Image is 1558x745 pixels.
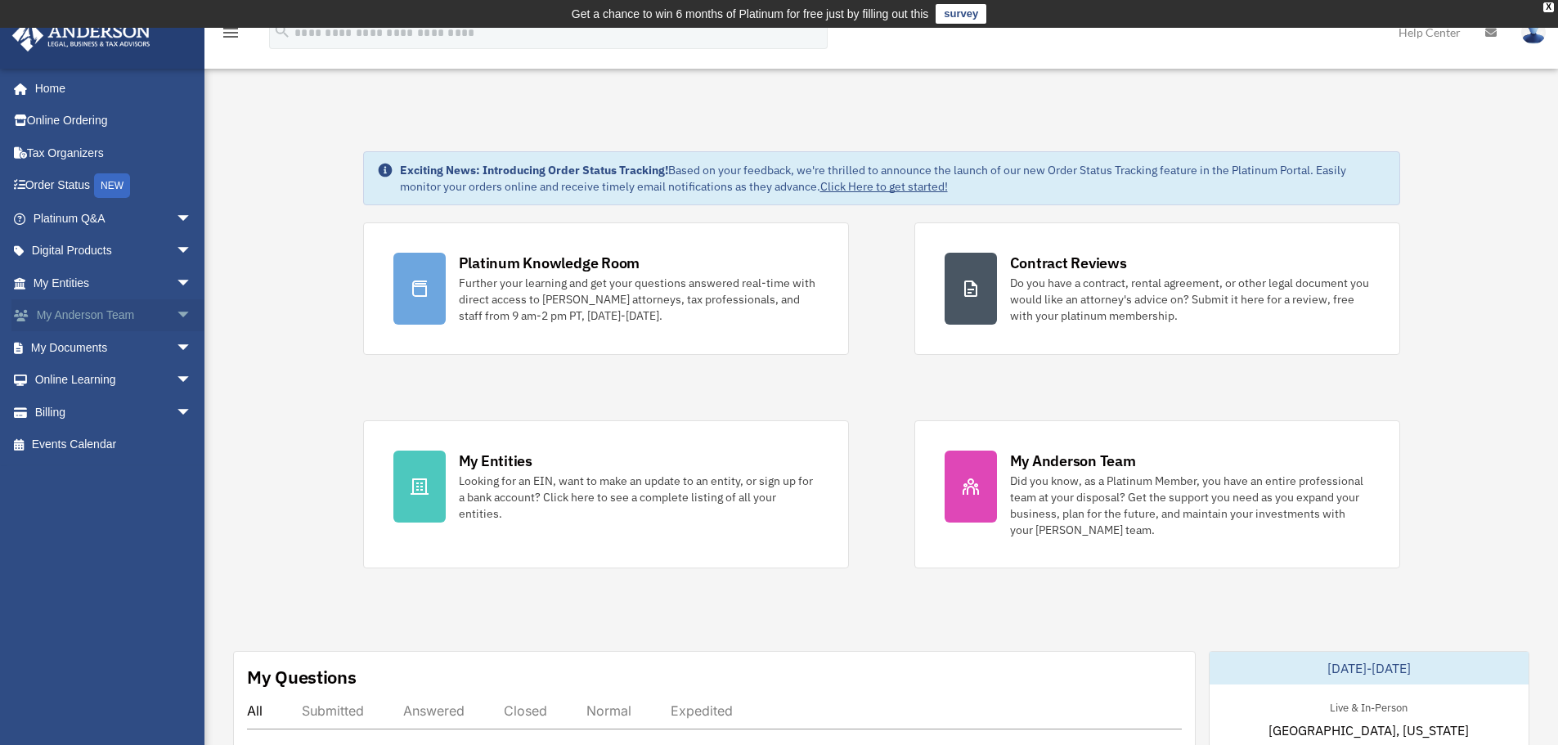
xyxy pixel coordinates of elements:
span: arrow_drop_down [176,299,209,333]
div: Normal [586,702,631,719]
a: Tax Organizers [11,137,217,169]
div: [DATE]-[DATE] [1210,652,1529,684]
div: Closed [504,702,547,719]
span: arrow_drop_down [176,202,209,236]
div: Expedited [671,702,733,719]
span: arrow_drop_down [176,331,209,365]
div: Get a chance to win 6 months of Platinum for free just by filling out this [572,4,929,24]
div: Platinum Knowledge Room [459,253,640,273]
strong: Exciting News: Introducing Order Status Tracking! [400,163,668,177]
div: Further your learning and get your questions answered real-time with direct access to [PERSON_NAM... [459,275,819,324]
div: close [1543,2,1554,12]
span: arrow_drop_down [176,396,209,429]
a: My Entitiesarrow_drop_down [11,267,217,299]
a: Platinum Q&Aarrow_drop_down [11,202,217,235]
span: arrow_drop_down [176,235,209,268]
div: Looking for an EIN, want to make an update to an entity, or sign up for a bank account? Click her... [459,473,819,522]
i: search [273,22,291,40]
div: Based on your feedback, we're thrilled to announce the launch of our new Order Status Tracking fe... [400,162,1386,195]
a: My Anderson Teamarrow_drop_down [11,299,217,332]
a: Order StatusNEW [11,169,217,203]
span: [GEOGRAPHIC_DATA], [US_STATE] [1268,720,1469,740]
div: Live & In-Person [1317,698,1421,715]
a: menu [221,29,240,43]
div: Do you have a contract, rental agreement, or other legal document you would like an attorney's ad... [1010,275,1370,324]
img: User Pic [1521,20,1546,44]
div: Contract Reviews [1010,253,1127,273]
span: arrow_drop_down [176,267,209,300]
a: Billingarrow_drop_down [11,396,217,429]
span: arrow_drop_down [176,364,209,397]
a: My Entities Looking for an EIN, want to make an update to an entity, or sign up for a bank accoun... [363,420,849,568]
img: Anderson Advisors Platinum Portal [7,20,155,52]
a: Contract Reviews Do you have a contract, rental agreement, or other legal document you would like... [914,222,1400,355]
a: Digital Productsarrow_drop_down [11,235,217,267]
div: All [247,702,263,719]
div: Submitted [302,702,364,719]
a: Home [11,72,209,105]
div: My Anderson Team [1010,451,1136,471]
div: NEW [94,173,130,198]
div: My Entities [459,451,532,471]
div: My Questions [247,665,357,689]
div: Did you know, as a Platinum Member, you have an entire professional team at your disposal? Get th... [1010,473,1370,538]
div: Answered [403,702,465,719]
a: Online Ordering [11,105,217,137]
i: menu [221,23,240,43]
a: Platinum Knowledge Room Further your learning and get your questions answered real-time with dire... [363,222,849,355]
a: My Anderson Team Did you know, as a Platinum Member, you have an entire professional team at your... [914,420,1400,568]
a: My Documentsarrow_drop_down [11,331,217,364]
a: Online Learningarrow_drop_down [11,364,217,397]
a: Click Here to get started! [820,179,948,194]
a: survey [936,4,986,24]
a: Events Calendar [11,429,217,461]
